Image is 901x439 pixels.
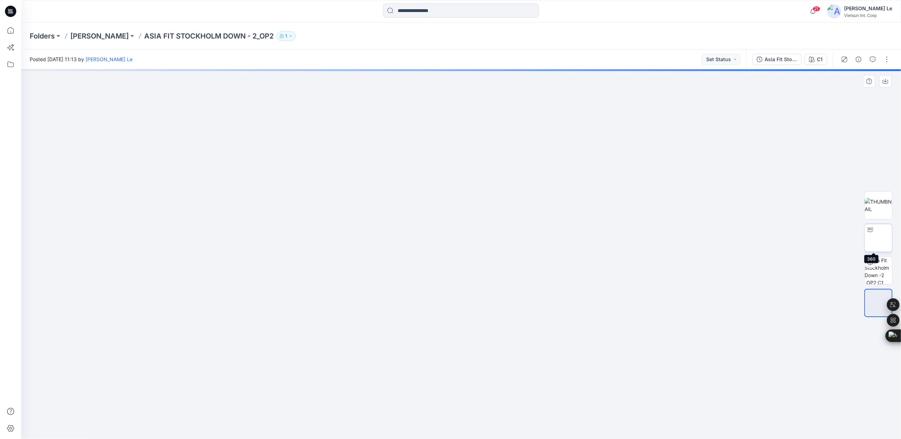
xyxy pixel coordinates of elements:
img: All colorways [865,295,892,310]
p: 1 [285,32,287,40]
img: THUMBNAIL [865,198,892,213]
button: 1 [276,31,296,41]
button: Details [853,54,864,65]
div: C1 [817,55,823,63]
button: Asia Fit Stockholm Down -2​_OP2 [752,54,802,65]
img: eyJhbGciOiJIUzI1NiIsImtpZCI6IjAiLCJzbHQiOiJzZXMiLCJ0eXAiOiJKV1QifQ.eyJkYXRhIjp7InR5cGUiOiJzdG9yYW... [285,148,638,439]
img: avatar [827,4,841,18]
span: Posted [DATE] 11:13 by [30,55,133,63]
div: Asia Fit Stockholm Down -2​_OP2 [765,55,797,63]
img: 360 [871,234,886,242]
img: Asia Fit Stockholm Down -2​_OP2 C1 [865,257,892,284]
a: [PERSON_NAME] Le [86,56,133,62]
div: [PERSON_NAME] Le [844,4,892,13]
p: ASIA FIT STOCKHOLM DOWN - 2​_OP2 [144,31,274,41]
div: Vietsun Int. Corp [844,13,892,18]
a: Folders [30,31,55,41]
a: [PERSON_NAME] [70,31,129,41]
span: 21 [813,6,820,12]
button: C1 [805,54,827,65]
